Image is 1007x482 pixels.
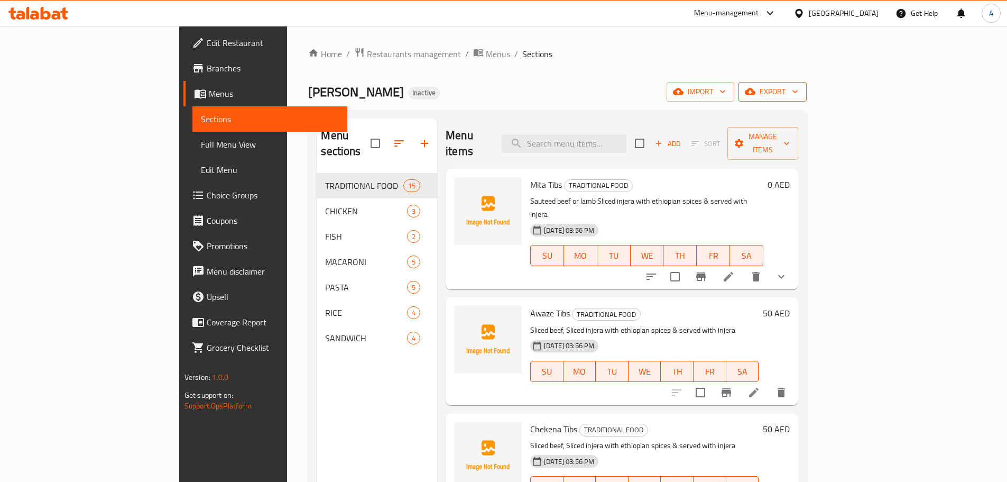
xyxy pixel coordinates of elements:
[522,48,552,60] span: Sections
[809,7,879,19] div: [GEOGRAPHIC_DATA]
[726,361,759,382] button: SA
[697,245,730,266] button: FR
[580,424,648,436] span: TRADITIONAL FOOD
[408,88,440,97] span: Inactive
[579,424,648,436] div: TRADITIONAL FOOD
[514,48,518,60] li: /
[651,135,685,152] span: Add item
[572,308,640,321] span: TRADITIONAL FOOD
[535,364,559,379] span: SU
[667,82,734,102] button: import
[769,264,794,289] button: show more
[600,364,624,379] span: TU
[635,248,660,263] span: WE
[572,308,641,321] div: TRADITIONAL FOOD
[407,256,420,268] div: items
[734,248,759,263] span: SA
[530,245,564,266] button: SU
[183,30,347,56] a: Edit Restaurant
[364,132,386,154] span: Select all sections
[325,230,407,243] span: FISH
[631,245,664,266] button: WE
[775,270,788,283] svg: Show Choices
[325,205,407,217] span: CHICKEN
[747,386,760,399] a: Edit menu item
[722,270,735,283] a: Edit menu item
[209,87,339,100] span: Menus
[688,264,714,289] button: Branch-specific-item
[731,364,755,379] span: SA
[540,225,598,235] span: [DATE] 03:56 PM
[407,281,420,294] div: items
[530,439,759,452] p: Sliced beef, Sliced injera with ethiopian spices & served with injera
[629,361,661,382] button: WE
[675,85,726,98] span: import
[207,265,339,278] span: Menu disclaimer
[325,179,403,192] span: TRADITIONAL FOOD
[701,248,726,263] span: FR
[201,163,339,176] span: Edit Menu
[530,195,763,221] p: Sauteed beef or lamb Sliced injera with ethiopian spices & served with injera
[183,284,347,310] a: Upsell
[597,245,631,266] button: TU
[325,332,407,344] span: SANDWICH
[694,361,726,382] button: FR
[308,80,404,104] span: [PERSON_NAME]
[207,189,339,202] span: Choice Groups
[207,341,339,354] span: Grocery Checklist
[192,132,347,157] a: Full Menu View
[408,87,440,99] div: Inactive
[412,131,437,156] button: Add section
[665,364,689,379] span: TH
[183,233,347,259] a: Promotions
[408,206,420,216] span: 3
[530,305,570,321] span: Awaze Tibs
[407,230,420,243] div: items
[663,245,697,266] button: TH
[192,157,347,183] a: Edit Menu
[325,256,407,268] div: MACARONI
[325,281,407,294] span: PASTA
[738,82,807,102] button: export
[454,177,522,245] img: Mita Tibs
[317,173,437,198] div: TRADITIONAL FOOD15
[317,224,437,249] div: FISH2
[668,248,692,263] span: TH
[727,127,798,160] button: Manage items
[317,325,437,351] div: SANDWICH4
[564,179,633,192] div: TRADITIONAL FOOD
[317,275,437,300] div: PASTA5
[184,388,233,402] span: Get support on:
[565,179,632,192] span: TRADITIONAL FOOD
[596,361,629,382] button: TU
[633,364,657,379] span: WE
[207,214,339,227] span: Coupons
[207,62,339,75] span: Branches
[639,264,664,289] button: sort-choices
[698,364,722,379] span: FR
[212,370,228,384] span: 1.0.0
[530,421,577,437] span: Chekena Tibs
[201,138,339,151] span: Full Menu View
[446,128,489,159] h2: Menu items
[502,134,626,153] input: search
[664,266,686,288] span: Select to update
[540,457,598,467] span: [DATE] 03:56 PM
[763,306,790,321] h6: 50 AED
[530,361,563,382] button: SU
[768,177,790,192] h6: 0 AED
[629,132,651,154] span: Select section
[308,47,807,61] nav: breadcrumb
[317,300,437,325] div: RICE4
[407,306,420,319] div: items
[325,306,407,319] span: RICE
[183,56,347,81] a: Branches
[465,48,469,60] li: /
[201,113,339,125] span: Sections
[404,181,420,191] span: 15
[689,381,712,404] span: Select to update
